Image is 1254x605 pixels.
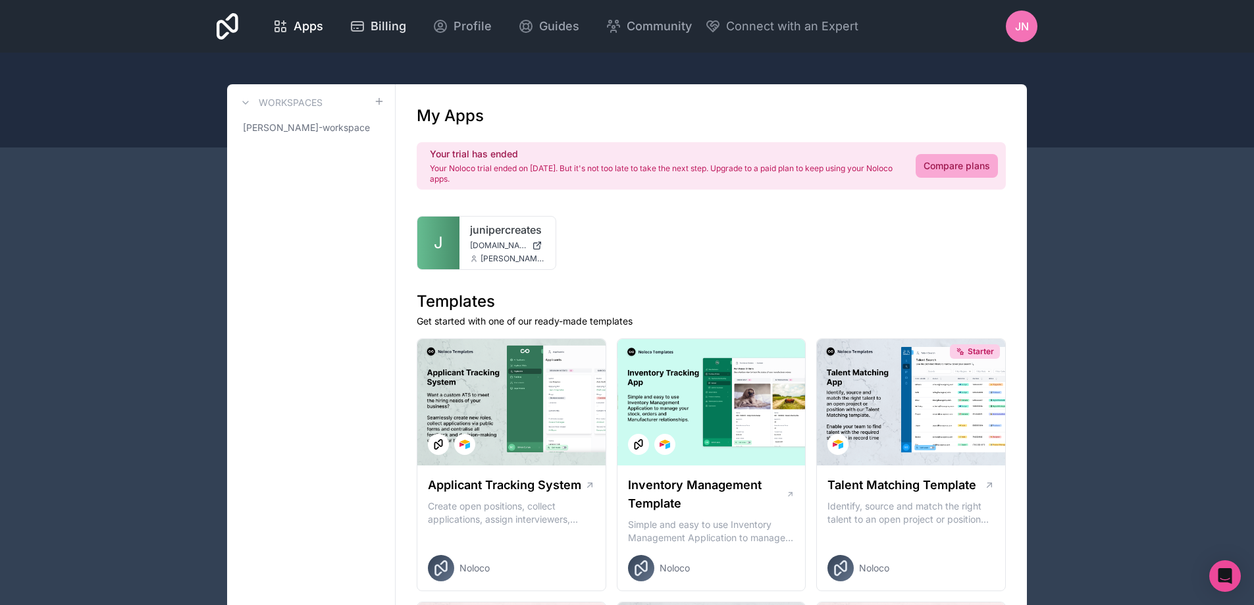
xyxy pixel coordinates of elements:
[726,17,858,36] span: Connect with an Expert
[259,96,323,109] h3: Workspaces
[430,163,900,184] p: Your Noloco trial ended on [DATE]. But it's not too late to take the next step. Upgrade to a paid...
[417,105,484,126] h1: My Apps
[454,17,492,36] span: Profile
[434,232,443,253] span: J
[833,439,843,450] img: Airtable Logo
[539,17,579,36] span: Guides
[628,476,786,513] h1: Inventory Management Template
[470,240,545,251] a: [DOMAIN_NAME]
[827,476,976,494] h1: Talent Matching Template
[827,500,995,526] p: Identify, source and match the right talent to an open project or position with our Talent Matchi...
[508,12,590,41] a: Guides
[1209,560,1241,592] div: Open Intercom Messenger
[243,121,370,134] span: [PERSON_NAME]-workspace
[339,12,417,41] a: Billing
[294,17,323,36] span: Apps
[627,17,692,36] span: Community
[428,500,595,526] p: Create open positions, collect applications, assign interviewers, centralise candidate feedback a...
[660,562,690,575] span: Noloco
[238,116,384,140] a: [PERSON_NAME]-workspace
[470,222,545,238] a: junipercreates
[705,17,858,36] button: Connect with an Expert
[238,95,323,111] a: Workspaces
[1015,18,1029,34] span: JN
[417,315,1006,328] p: Get started with one of our ready-made templates
[430,147,900,161] h2: Your trial has ended
[470,240,527,251] span: [DOMAIN_NAME]
[417,217,459,269] a: J
[422,12,502,41] a: Profile
[595,12,702,41] a: Community
[916,154,998,178] a: Compare plans
[417,291,1006,312] h1: Templates
[459,439,470,450] img: Airtable Logo
[371,17,406,36] span: Billing
[459,562,490,575] span: Noloco
[660,439,670,450] img: Airtable Logo
[859,562,889,575] span: Noloco
[481,253,545,264] span: [PERSON_NAME][EMAIL_ADDRESS][DOMAIN_NAME]
[628,518,795,544] p: Simple and easy to use Inventory Management Application to manage your stock, orders and Manufact...
[968,346,994,357] span: Starter
[262,12,334,41] a: Apps
[428,476,581,494] h1: Applicant Tracking System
